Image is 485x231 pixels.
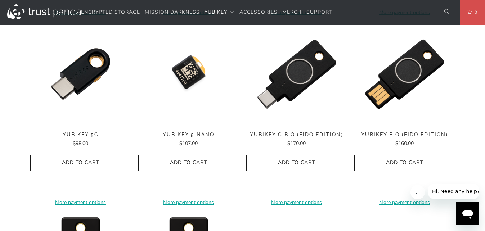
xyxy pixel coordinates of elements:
[395,140,414,147] span: $160.00
[138,24,239,124] img: YubiKey 5 Nano - Trust Panda
[138,24,239,124] a: YubiKey 5 Nano - Trust Panda YubiKey 5 Nano - Trust Panda
[30,199,131,207] a: More payment options
[7,4,81,19] img: Trust Panda Australia
[472,8,477,16] span: 0
[282,9,302,15] span: Merch
[354,132,455,148] a: YubiKey Bio (FIDO Edition) $160.00
[145,9,200,15] span: Mission Darkness
[30,24,131,124] img: YubiKey 5C - Trust Panda
[246,24,347,124] a: YubiKey C Bio (FIDO Edition) - Trust Panda YubiKey C Bio (FIDO Edition) - Trust Panda
[410,185,425,199] iframe: Close message
[145,4,200,21] a: Mission Darkness
[362,160,448,166] span: Add to Cart
[38,160,124,166] span: Add to Cart
[138,132,239,138] span: YubiKey 5 Nano
[205,4,235,21] summary: YubiKey
[354,24,455,124] a: YubiKey Bio (FIDO Edition) - Trust Panda YubiKey Bio (FIDO Edition) - Trust Panda
[138,199,239,207] a: More payment options
[81,9,140,15] span: Encrypted Storage
[246,199,347,207] a: More payment options
[354,132,455,138] span: YubiKey Bio (FIDO Edition)
[205,9,227,15] span: YubiKey
[354,24,455,124] img: YubiKey Bio (FIDO Edition) - Trust Panda
[179,140,198,147] span: $107.00
[306,9,332,15] span: Support
[246,132,347,148] a: YubiKey C Bio (FIDO Edition) $170.00
[73,140,88,147] span: $98.00
[354,155,455,171] button: Add to Cart
[30,155,131,171] button: Add to Cart
[354,199,455,207] a: More payment options
[246,155,347,171] button: Add to Cart
[428,184,479,199] iframe: Message from company
[138,155,239,171] button: Add to Cart
[81,4,332,21] nav: Translation missing: en.navigation.header.main_nav
[30,132,131,148] a: YubiKey 5C $98.00
[30,132,131,138] span: YubiKey 5C
[30,24,131,124] a: YubiKey 5C - Trust Panda YubiKey 5C - Trust Panda
[138,132,239,148] a: YubiKey 5 Nano $107.00
[254,160,340,166] span: Add to Cart
[239,4,278,21] a: Accessories
[287,140,306,147] span: $170.00
[246,132,347,138] span: YubiKey C Bio (FIDO Edition)
[282,4,302,21] a: Merch
[146,160,232,166] span: Add to Cart
[4,5,52,11] span: Hi. Need any help?
[306,4,332,21] a: Support
[246,24,347,124] img: YubiKey C Bio (FIDO Edition) - Trust Panda
[456,202,479,225] iframe: Button to launch messaging window
[239,9,278,15] span: Accessories
[81,4,140,21] a: Encrypted Storage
